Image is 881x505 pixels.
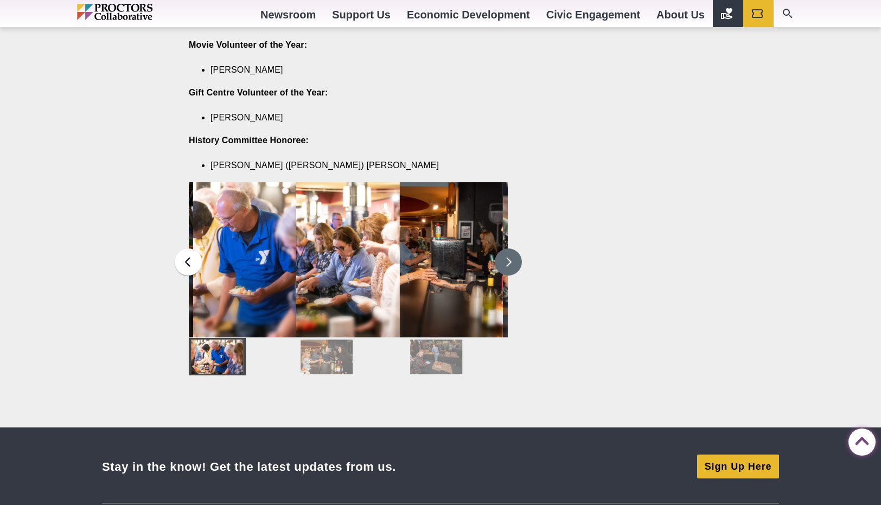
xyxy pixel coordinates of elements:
button: Previous slide [175,248,202,276]
button: Next slide [495,248,522,276]
a: Back to Top [848,429,870,451]
div: Stay in the know! Get the latest updates from us. [102,459,396,474]
a: Sign Up Here [697,455,779,478]
img: Proctors logo [77,4,199,20]
strong: History Committee Honoree: [189,136,309,145]
li: [PERSON_NAME] ([PERSON_NAME]) [PERSON_NAME] [210,159,491,171]
li: [PERSON_NAME] [210,112,491,124]
strong: Gift Centre Volunteer of the Year: [189,88,328,97]
strong: Movie Volunteer of the Year: [189,40,307,49]
li: [PERSON_NAME] [210,64,491,76]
